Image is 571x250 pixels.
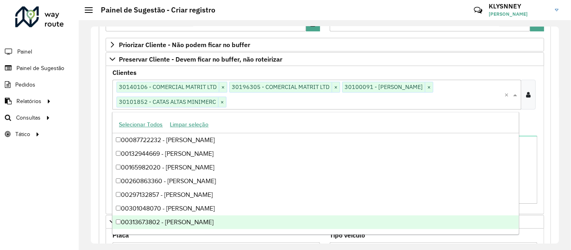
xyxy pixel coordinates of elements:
[112,229,518,243] div: 00389038733 - [PERSON_NAME]
[425,83,433,92] span: ×
[16,114,41,122] span: Consultas
[119,56,282,62] span: Preservar Cliente - Devem ficar no buffer, não roteirizar
[230,82,332,92] span: 30196305 - COMERCIAL MATRIT LTD
[106,215,544,229] a: Cliente para Recarga
[218,97,226,107] span: ×
[112,111,262,118] small: Clientes que não devem ser roteirizados – Máximo 50 PDVS
[112,174,518,188] div: 00260863360 - [PERSON_NAME]
[117,97,218,107] span: 30101852 - CATAS ALTAS MINIMERC
[330,230,365,240] label: Tipo veículo
[489,2,549,10] h3: KLYSNNEY
[93,6,215,14] h2: Painel de Sugestão - Criar registro
[112,147,518,161] div: 00132944669 - [PERSON_NAME]
[106,52,544,66] a: Preservar Cliente - Devem ficar no buffer, não roteirizar
[112,133,518,147] div: 00087722232 - [PERSON_NAME]
[112,68,137,77] label: Clientes
[112,215,518,229] div: 00313673802 - [PERSON_NAME]
[112,230,129,240] label: Placa
[15,81,35,89] span: Pedidos
[112,202,518,215] div: 00301048070 - [PERSON_NAME]
[106,38,544,52] a: Priorizar Cliente - Não podem ficar no buffer
[489,10,549,18] span: [PERSON_NAME]
[219,83,227,92] span: ×
[16,64,64,72] span: Painel de Sugestão
[332,83,340,92] span: ×
[166,118,212,131] button: Limpar seleção
[115,118,166,131] button: Selecionar Todos
[16,97,41,105] span: Relatórios
[504,90,511,99] span: Clear all
[112,112,519,235] ng-dropdown-panel: Options list
[106,66,544,215] div: Preservar Cliente - Devem ficar no buffer, não roteirizar
[112,188,518,202] div: 00297132857 - [PERSON_NAME]
[112,161,518,174] div: 00165982020 - [PERSON_NAME]
[343,82,425,92] span: 30100091 - [PERSON_NAME]
[15,130,30,138] span: Tático
[17,48,32,56] span: Painel
[119,41,250,48] span: Priorizar Cliente - Não podem ficar no buffer
[117,82,219,92] span: 30140106 - COMERCIAL MATRIT LTD
[469,2,487,19] a: Contato Rápido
